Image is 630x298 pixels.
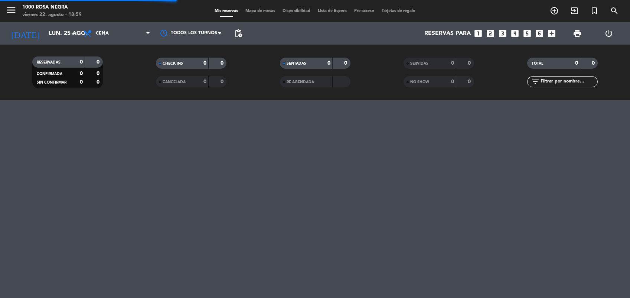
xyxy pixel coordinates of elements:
span: TOTAL [532,62,543,65]
button: menu [6,4,17,18]
i: add_circle_outline [550,6,559,15]
span: SERVIDAS [410,62,428,65]
strong: 0 [203,61,206,66]
strong: 0 [97,71,101,76]
input: Filtrar por nombre... [540,78,597,86]
i: [DATE] [6,25,45,42]
strong: 0 [80,71,83,76]
span: CANCELADA [163,80,186,84]
span: Tarjetas de regalo [378,9,419,13]
i: arrow_drop_down [69,29,78,38]
span: SIN CONFIRMAR [37,81,66,84]
i: looks_6 [535,29,544,38]
strong: 0 [327,61,330,66]
strong: 0 [221,61,225,66]
span: SENTADAS [287,62,306,65]
strong: 0 [575,61,578,66]
strong: 0 [592,61,596,66]
strong: 0 [451,79,454,84]
span: Disponibilidad [279,9,314,13]
i: add_box [547,29,556,38]
span: RE AGENDADA [287,80,314,84]
strong: 0 [97,80,101,85]
i: turned_in_not [590,6,599,15]
i: looks_two [486,29,495,38]
span: CONFIRMADA [37,72,62,76]
div: LOG OUT [593,22,624,45]
i: menu [6,4,17,16]
div: viernes 22. agosto - 18:59 [22,11,82,19]
strong: 0 [203,79,206,84]
i: looks_3 [498,29,507,38]
i: exit_to_app [570,6,579,15]
strong: 0 [468,61,472,66]
strong: 0 [80,80,83,85]
i: looks_4 [510,29,520,38]
strong: 0 [344,61,349,66]
strong: 0 [468,79,472,84]
span: print [573,29,582,38]
span: pending_actions [234,29,243,38]
strong: 0 [97,59,101,65]
span: Mapa de mesas [242,9,279,13]
span: Pre-acceso [350,9,378,13]
div: 1000 Rosa Negra [22,4,82,11]
span: NO SHOW [410,80,429,84]
i: looks_one [473,29,483,38]
span: Reservas para [424,30,471,37]
span: RESERVADAS [37,61,61,64]
strong: 0 [80,59,83,65]
i: filter_list [531,77,540,86]
span: Mis reservas [211,9,242,13]
i: search [610,6,619,15]
i: power_settings_new [604,29,613,38]
span: Cena [96,31,109,36]
strong: 0 [451,61,454,66]
span: Lista de Espera [314,9,350,13]
i: looks_5 [522,29,532,38]
strong: 0 [221,79,225,84]
span: CHECK INS [163,62,183,65]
